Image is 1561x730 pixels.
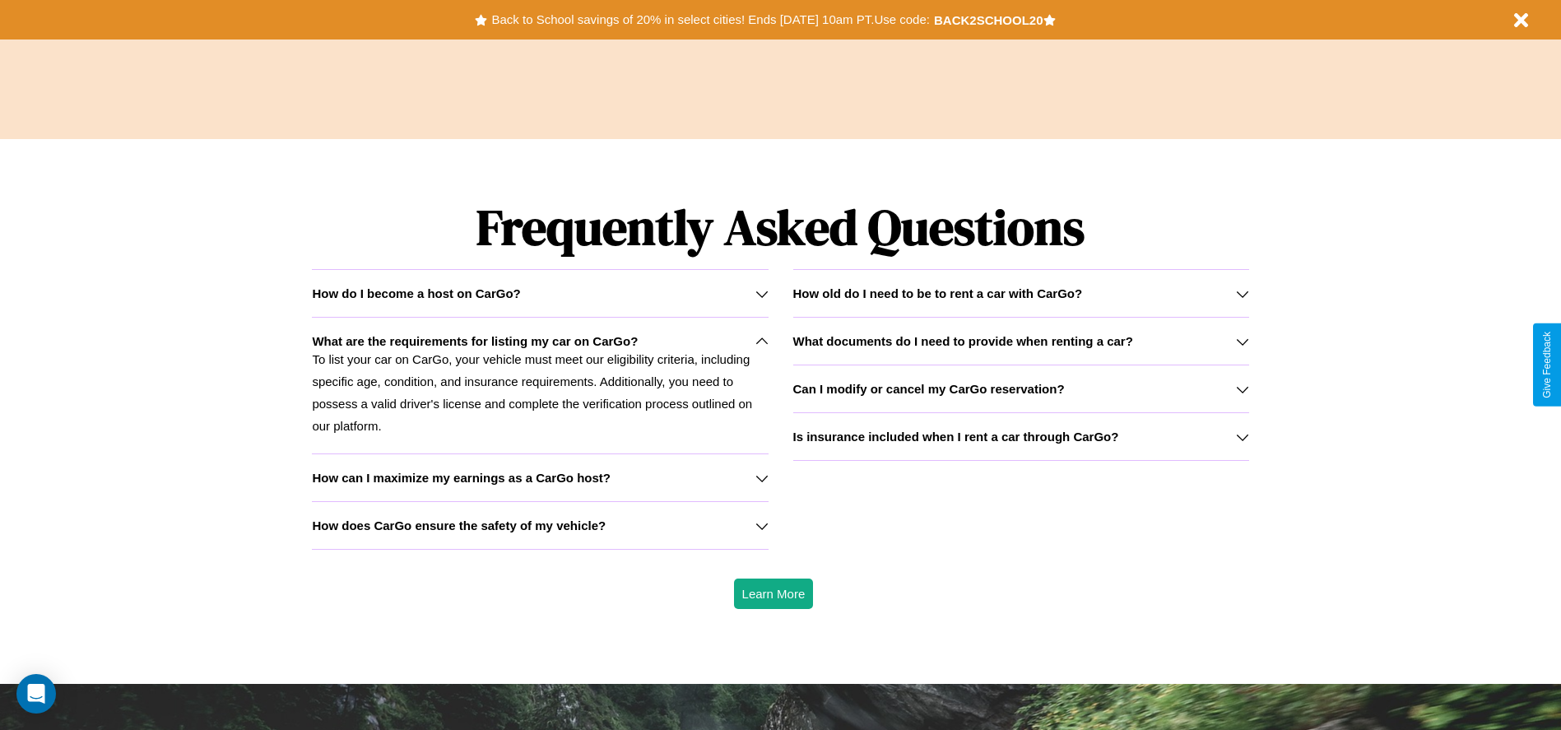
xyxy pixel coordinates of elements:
[312,518,606,532] h3: How does CarGo ensure the safety of my vehicle?
[734,579,814,609] button: Learn More
[312,286,520,300] h3: How do I become a host on CarGo?
[793,430,1119,444] h3: Is insurance included when I rent a car through CarGo?
[793,334,1133,348] h3: What documents do I need to provide when renting a car?
[793,382,1065,396] h3: Can I modify or cancel my CarGo reservation?
[312,334,638,348] h3: What are the requirements for listing my car on CarGo?
[312,185,1248,269] h1: Frequently Asked Questions
[16,674,56,714] div: Open Intercom Messenger
[487,8,933,31] button: Back to School savings of 20% in select cities! Ends [DATE] 10am PT.Use code:
[312,471,611,485] h3: How can I maximize my earnings as a CarGo host?
[793,286,1083,300] h3: How old do I need to be to rent a car with CarGo?
[1541,332,1553,398] div: Give Feedback
[934,13,1043,27] b: BACK2SCHOOL20
[312,348,768,437] p: To list your car on CarGo, your vehicle must meet our eligibility criteria, including specific ag...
